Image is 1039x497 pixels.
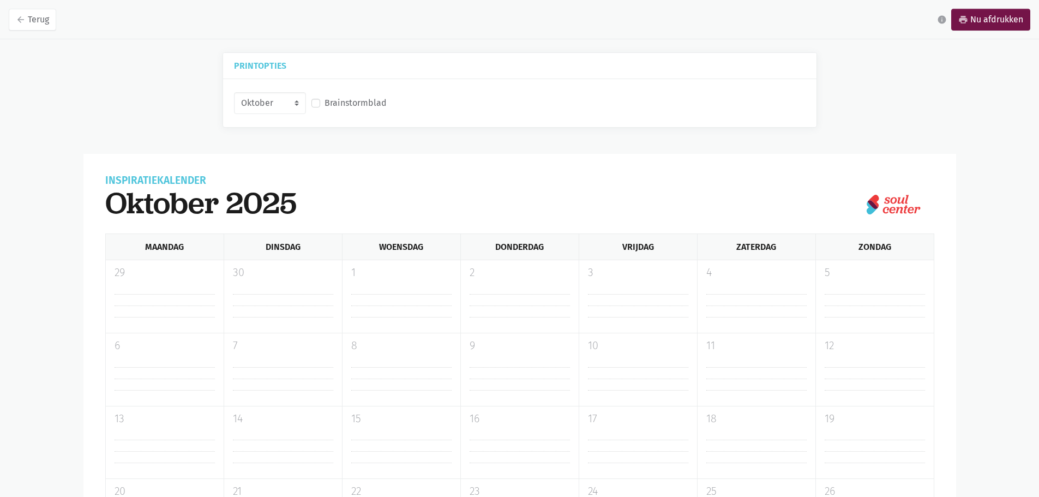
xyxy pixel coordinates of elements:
div: Zaterdag [697,234,815,260]
p: 12 [825,338,925,354]
p: 18 [706,411,807,427]
div: Woensdag [342,234,460,260]
a: arrow_backTerug [9,9,56,31]
div: Inspiratiekalender [105,176,297,185]
div: Zondag [815,234,934,260]
a: printNu afdrukken [951,9,1030,31]
p: 6 [115,338,215,354]
p: 15 [351,411,452,427]
p: 29 [115,265,215,281]
p: 11 [706,338,807,354]
p: 10 [588,338,688,354]
div: Dinsdag [224,234,342,260]
label: Brainstormblad [325,96,387,110]
p: 17 [588,411,688,427]
div: Vrijdag [579,234,697,260]
i: info [937,15,947,25]
p: 8 [351,338,452,354]
p: 4 [706,265,807,281]
p: 2 [470,265,570,281]
h5: Printopties [234,62,806,70]
p: 14 [233,411,333,427]
p: 16 [470,411,570,427]
p: 13 [115,411,215,427]
p: 7 [233,338,333,354]
div: Maandag [105,234,224,260]
p: 3 [588,265,688,281]
p: 9 [470,338,570,354]
p: 1 [351,265,452,281]
i: print [958,15,968,25]
h1: oktober 2025 [105,185,297,220]
p: 5 [825,265,925,281]
div: Donderdag [460,234,579,260]
p: 19 [825,411,925,427]
i: arrow_back [16,15,26,25]
p: 30 [233,265,333,281]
